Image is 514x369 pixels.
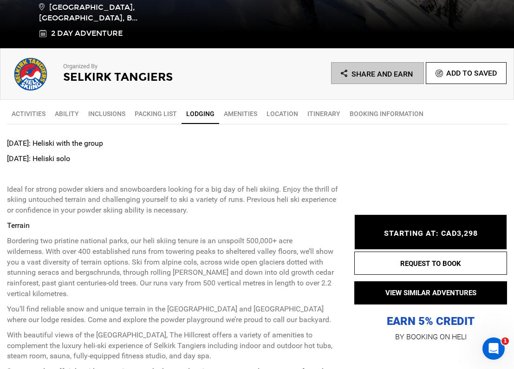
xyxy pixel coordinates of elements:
strong: [DATE]: Heliski solo [7,154,70,163]
a: BOOKING INFORMATION [345,104,428,123]
p: Organized By [63,62,233,71]
h2: Selkirk Tangiers [63,71,233,83]
a: Packing List [130,104,182,123]
img: b7c9005a67764c1fdc1ea0aaa7ccaed8.png [7,56,54,93]
span: 1 [501,337,509,345]
p: With beautiful views of the [GEOGRAPHIC_DATA], The Hillcrest offers a variety of amenities to com... [7,330,340,362]
span: 2 Day Adventure [51,28,123,39]
button: VIEW SIMILAR ADVENTURES [354,281,507,304]
iframe: Intercom live chat [482,337,505,360]
button: REQUEST TO BOOK [354,252,507,275]
p: Ideal for strong powder skiers and snowboarders looking for a big day of heli skiing. Enjoy the t... [7,184,340,216]
p: You’ll find reliable snow and unique terrain in the [GEOGRAPHIC_DATA] and [GEOGRAPHIC_DATA] where... [7,304,340,325]
a: Activities [7,104,50,123]
a: Location [262,104,303,123]
p: EARN 5% CREDIT [354,221,507,329]
a: Inclusions [84,104,130,123]
span: STARTING AT: CAD3,298 [384,229,478,238]
strong: Terrain [7,221,30,230]
strong: [DATE]: Heliski with the group [7,139,103,148]
a: Lodging [182,104,219,124]
p: BY BOOKING ON HELI [354,330,507,343]
p: Bordering two pristine national parks, our heli skiing tenure is an unspoilt 500,000+ acre wilder... [7,236,340,299]
span: Add To Saved [446,69,497,78]
a: Amenities [219,104,262,123]
a: Itinerary [303,104,345,123]
span: [GEOGRAPHIC_DATA], [GEOGRAPHIC_DATA], B... [39,1,148,24]
a: Ability [50,104,84,123]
